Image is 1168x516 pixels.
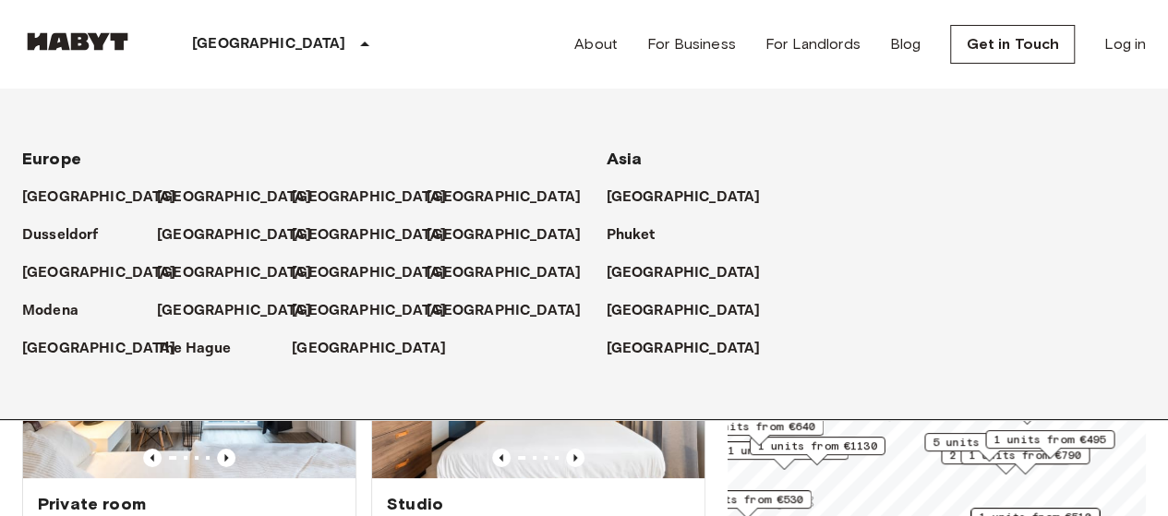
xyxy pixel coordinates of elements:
p: [GEOGRAPHIC_DATA] [22,186,176,209]
a: [GEOGRAPHIC_DATA] [427,186,599,209]
a: [GEOGRAPHIC_DATA] [607,300,779,322]
a: [GEOGRAPHIC_DATA] [427,262,599,284]
a: Phuket [607,224,674,246]
p: [GEOGRAPHIC_DATA] [607,186,761,209]
button: Previous image [217,449,235,467]
p: [GEOGRAPHIC_DATA] [427,186,581,209]
p: [GEOGRAPHIC_DATA] [607,338,761,360]
span: 1 units from €495 [993,431,1106,448]
a: Get in Touch [950,25,1075,64]
a: Blog [890,33,921,55]
div: Map marker [924,433,1054,462]
a: [GEOGRAPHIC_DATA] [427,300,599,322]
p: The Hague [157,338,231,360]
a: Modena [22,300,97,322]
a: [GEOGRAPHIC_DATA] [22,262,195,284]
span: Studio [387,493,443,515]
a: [GEOGRAPHIC_DATA] [607,338,779,360]
span: 1 units from €640 [703,418,815,435]
span: 2 units from €530 [691,491,803,508]
span: 1 units from €1130 [758,438,877,454]
p: [GEOGRAPHIC_DATA] [292,224,446,246]
span: 1 units from €570 [728,442,840,459]
img: Habyt [22,32,133,51]
span: Europe [22,149,81,169]
p: Modena [22,300,78,322]
p: [GEOGRAPHIC_DATA] [22,262,176,284]
a: [GEOGRAPHIC_DATA] [292,262,464,284]
p: [GEOGRAPHIC_DATA] [157,300,311,322]
button: Previous image [143,449,162,467]
a: [GEOGRAPHIC_DATA] [427,224,599,246]
a: [GEOGRAPHIC_DATA] [157,224,330,246]
p: [GEOGRAPHIC_DATA] [427,224,581,246]
a: About [574,33,618,55]
p: Dusseldorf [22,224,99,246]
span: Private room [38,493,146,515]
a: [GEOGRAPHIC_DATA] [607,262,779,284]
a: Log in [1104,33,1146,55]
span: 5 units from €590 [933,434,1045,450]
a: [GEOGRAPHIC_DATA] [292,338,464,360]
div: Map marker [694,417,824,446]
p: [GEOGRAPHIC_DATA] [292,262,446,284]
p: [GEOGRAPHIC_DATA] [292,186,446,209]
p: [GEOGRAPHIC_DATA] [607,262,761,284]
button: Previous image [492,449,511,467]
a: [GEOGRAPHIC_DATA] [292,224,464,246]
p: [GEOGRAPHIC_DATA] [157,262,311,284]
a: Dusseldorf [22,224,117,246]
a: For Business [647,33,736,55]
p: [GEOGRAPHIC_DATA] [292,300,446,322]
a: [GEOGRAPHIC_DATA] [157,262,330,284]
div: Map marker [750,437,885,465]
p: [GEOGRAPHIC_DATA] [22,338,176,360]
a: [GEOGRAPHIC_DATA] [292,186,464,209]
a: [GEOGRAPHIC_DATA] [157,186,330,209]
a: For Landlords [765,33,861,55]
a: [GEOGRAPHIC_DATA] [22,338,195,360]
p: [GEOGRAPHIC_DATA] [427,300,581,322]
p: [GEOGRAPHIC_DATA] [157,186,311,209]
p: [GEOGRAPHIC_DATA] [292,338,446,360]
a: [GEOGRAPHIC_DATA] [607,186,779,209]
a: [GEOGRAPHIC_DATA] [292,300,464,322]
a: [GEOGRAPHIC_DATA] [157,300,330,322]
div: Map marker [985,430,1114,459]
p: [GEOGRAPHIC_DATA] [192,33,346,55]
p: [GEOGRAPHIC_DATA] [427,262,581,284]
a: The Hague [157,338,249,360]
p: [GEOGRAPHIC_DATA] [157,224,311,246]
p: [GEOGRAPHIC_DATA] [607,300,761,322]
span: Asia [607,149,643,169]
button: Previous image [566,449,584,467]
p: Phuket [607,224,656,246]
a: [GEOGRAPHIC_DATA] [22,186,195,209]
